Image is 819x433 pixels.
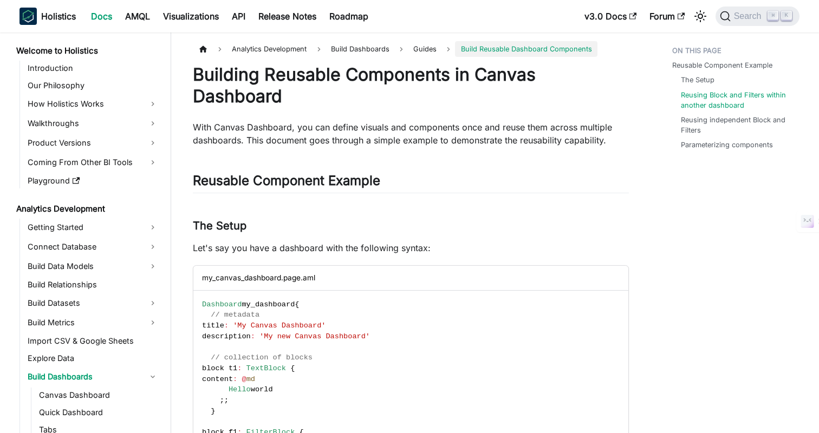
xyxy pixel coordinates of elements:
a: Visualizations [157,8,225,25]
b: Holistics [41,10,76,23]
a: Build Metrics [24,314,161,331]
h3: The Setup [193,219,629,233]
span: Build Dashboards [326,41,395,57]
a: HolisticsHolistics [19,8,76,25]
h2: Reusable Component Example [193,173,629,193]
a: Parameterizing components [681,140,773,150]
span: } [211,407,215,415]
span: { [295,300,299,309]
span: TextBlock [246,364,286,372]
p: With Canvas Dashboard, you can define visuals and components once and reuse them across multiple ... [193,121,629,147]
nav: Breadcrumbs [193,41,629,57]
span: my_dashboard [242,300,295,309]
a: Canvas Dashboard [36,388,161,403]
a: Reusing Block and Filters within another dashboard [681,90,789,110]
a: AMQL [119,8,157,25]
p: Let's say you have a dashboard with the following syntax: [193,241,629,254]
h1: Building Reusable Components in Canvas Dashboard [193,64,629,107]
span: Analytics Development [226,41,312,57]
a: The Setup [681,75,714,85]
a: Quick Dashboard [36,405,161,420]
a: Release Notes [252,8,323,25]
nav: Docs sidebar [9,32,171,433]
img: Holistics [19,8,37,25]
span: Dashboard [202,300,242,309]
a: Import CSV & Google Sheets [24,333,161,349]
span: block t1 [202,364,237,372]
a: Our Philosophy [24,78,161,93]
span: : [224,322,229,330]
a: Playground [24,173,161,188]
a: Connect Database [24,238,161,255]
a: Getting Started [24,219,161,236]
span: : [251,332,255,340]
a: Welcome to Holistics [13,43,161,58]
span: // metadata [211,311,259,319]
a: How Holistics Works [24,95,161,113]
a: Reusing independent Block and Filters [681,115,789,135]
a: Build Data Models [24,258,161,275]
span: description [202,332,251,340]
a: Explore Data [24,351,161,366]
a: Analytics Development [13,201,161,216]
span: Search [731,11,768,21]
a: Product Versions [24,134,161,152]
a: Build Dashboards [24,368,161,385]
div: my_canvas_dashboard.page.aml [193,266,628,290]
button: Search (Command+K) [716,6,799,26]
span: content [202,375,233,383]
span: ; [224,396,229,404]
a: Walkthroughs [24,115,161,132]
span: @ [242,375,246,383]
span: world [251,385,273,393]
a: Roadmap [323,8,375,25]
span: 'My Canvas Dashboard' [233,322,326,330]
a: Build Relationships [24,277,161,292]
a: Docs [84,8,119,25]
kbd: K [781,11,792,21]
span: Hello [229,385,251,393]
kbd: ⌘ [768,11,778,21]
a: Coming From Other BI Tools [24,154,161,171]
span: title [202,322,224,330]
a: Home page [193,41,213,57]
span: : [237,364,242,372]
span: md [246,375,255,383]
span: Build Reusable Dashboard Components [455,41,597,57]
span: Guides [408,41,442,57]
a: v3.0 Docs [578,8,643,25]
a: Build Datasets [24,294,161,312]
span: { [290,364,295,372]
span: : [233,375,237,383]
a: Introduction [24,61,161,76]
span: // collection of blocks [211,353,313,362]
a: Reusable Component Example [672,60,772,70]
span: 'My new Canvas Dashboard' [259,332,370,340]
a: API [225,8,252,25]
button: Switch between dark and light mode (currently light mode) [692,8,709,25]
span: ; [220,396,224,404]
a: Forum [643,8,691,25]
